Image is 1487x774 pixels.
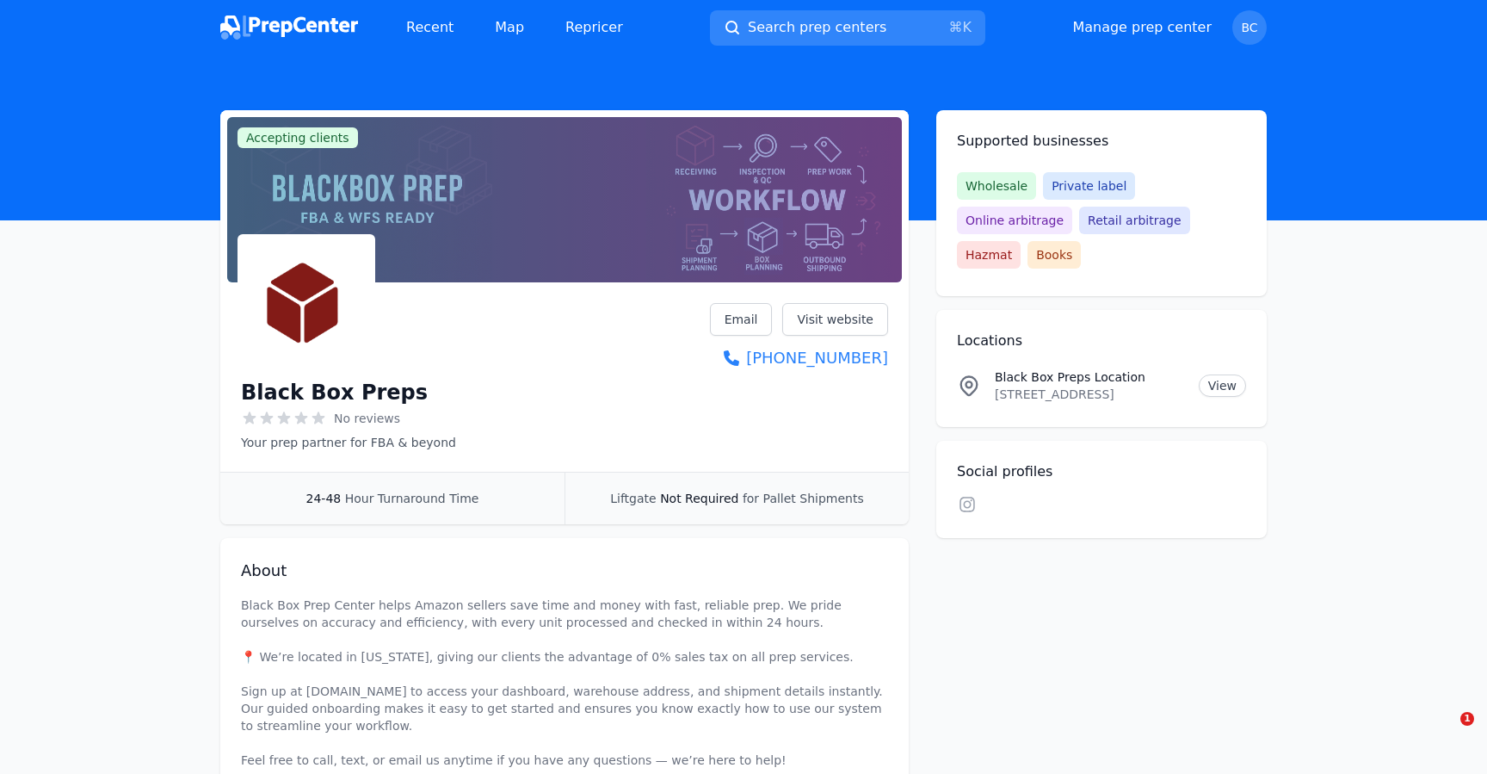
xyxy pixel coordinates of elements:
[957,461,1246,482] h2: Social profiles
[552,10,637,45] a: Repricer
[238,127,358,148] span: Accepting clients
[710,10,985,46] button: Search prep centers⌘K
[957,241,1021,269] span: Hazmat
[710,303,773,336] a: Email
[1079,207,1189,234] span: Retail arbitrage
[1043,172,1135,200] span: Private label
[1232,10,1267,45] button: BC
[241,434,456,451] p: Your prep partner for FBA & beyond
[392,10,467,45] a: Recent
[660,492,738,505] span: Not Required
[782,303,888,336] a: Visit website
[949,19,963,35] kbd: ⌘
[1425,712,1466,753] iframe: Intercom live chat
[241,597,888,769] p: Black Box Prep Center helps Amazon sellers save time and money with fast, reliable prep. We pride...
[1072,17,1212,38] a: Manage prep center
[241,559,888,583] h2: About
[481,10,538,45] a: Map
[957,131,1246,152] h2: Supported businesses
[1241,22,1257,34] span: BC
[241,379,428,406] h1: Black Box Preps
[957,172,1036,200] span: Wholesale
[995,386,1185,403] p: [STREET_ADDRESS]
[995,368,1185,386] p: Black Box Preps Location
[957,207,1072,234] span: Online arbitrage
[220,15,358,40] img: PrepCenter
[345,492,479,505] span: Hour Turnaround Time
[743,492,864,505] span: for Pallet Shipments
[748,17,886,38] span: Search prep centers
[1460,712,1474,726] span: 1
[241,238,372,368] img: Black Box Preps
[334,410,400,427] span: No reviews
[1199,375,1246,397] a: View
[610,492,656,505] span: Liftgate
[306,492,342,505] span: 24-48
[1027,241,1081,269] span: Books
[963,19,972,35] kbd: K
[957,331,1246,351] h2: Locations
[710,346,888,370] a: [PHONE_NUMBER]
